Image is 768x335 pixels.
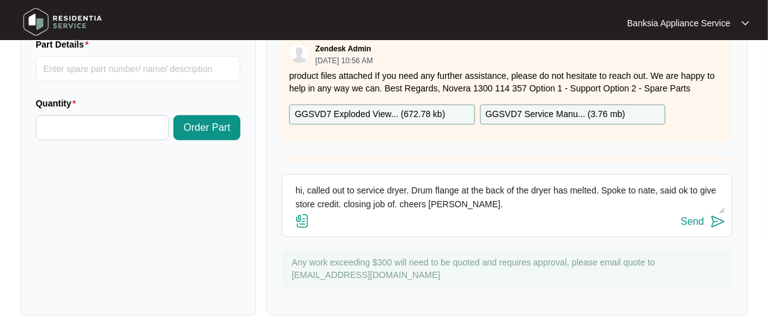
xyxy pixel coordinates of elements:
button: Send [681,214,725,230]
img: file-attachment-doc.svg [295,214,310,229]
p: Zendesk Admin [315,44,371,54]
button: Order Part [173,115,240,140]
p: product files attached If you need any further assistance, please do not hesitate to reach out. W... [289,70,725,95]
img: send-icon.svg [710,214,725,229]
p: GGSVD7 Exploded View... ( 672.78 kb ) [295,108,445,121]
p: GGSVD7 Service Manu... ( 3.76 mb ) [486,108,625,121]
p: [DATE] 10:56 AM [315,57,373,64]
label: Quantity [36,97,81,110]
textarea: hi, called out to service dryer. Drum flange at the back of the dryer has melted. Spoke to nate, ... [289,181,725,214]
div: Send [681,216,704,227]
img: residentia service logo [19,3,106,41]
img: dropdown arrow [742,20,749,26]
input: Quantity [36,116,168,140]
span: Order Part [183,120,230,135]
input: Part Details [36,56,240,81]
p: Banksia Appliance Service [627,17,730,29]
p: Any work exceeding $300 will need to be quoted and requires approval, please email quote to [EMAI... [292,256,726,281]
label: Part Details [36,38,94,51]
img: user.svg [290,44,309,63]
